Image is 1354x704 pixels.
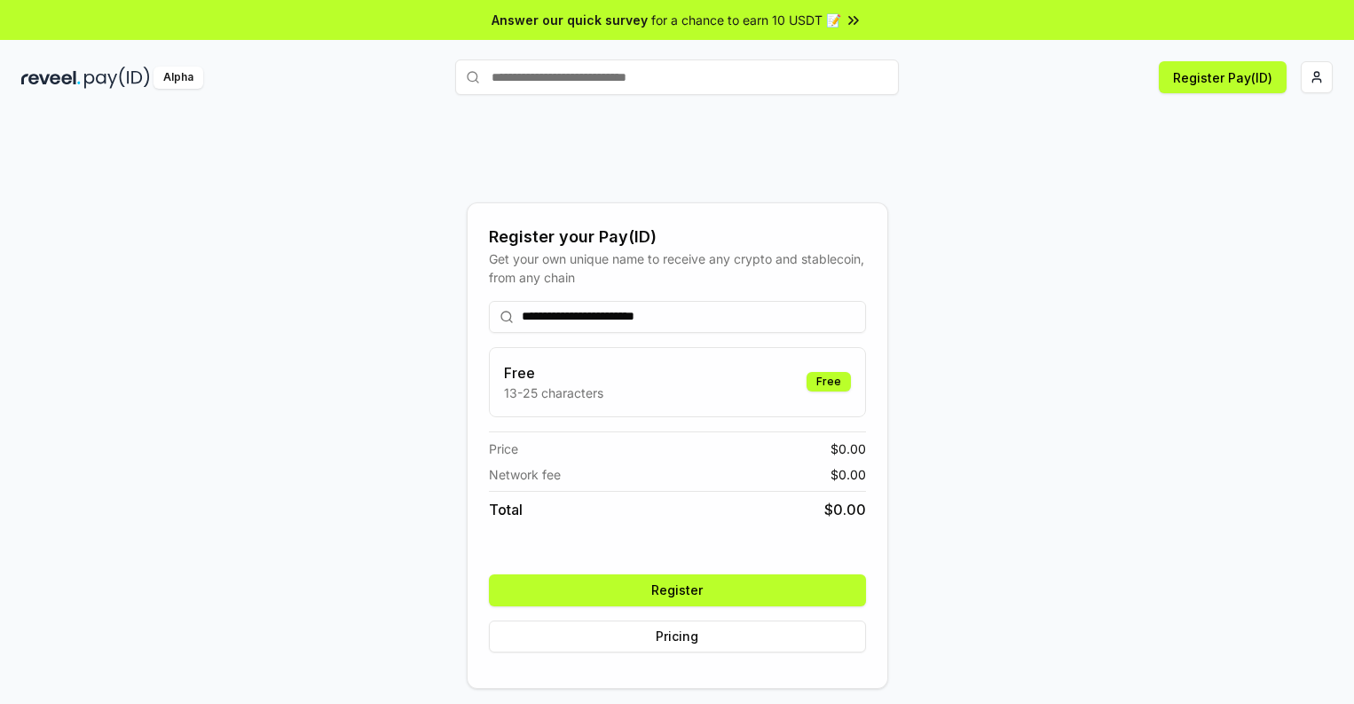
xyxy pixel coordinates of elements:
[21,67,81,89] img: reveel_dark
[824,499,866,520] span: $ 0.00
[831,465,866,484] span: $ 0.00
[489,621,866,653] button: Pricing
[651,11,841,29] span: for a chance to earn 10 USDT 📝
[807,372,851,392] div: Free
[489,465,561,484] span: Network fee
[1159,61,1287,93] button: Register Pay(ID)
[489,249,866,287] div: Get your own unique name to receive any crypto and stablecoin, from any chain
[489,574,866,606] button: Register
[489,499,523,520] span: Total
[489,225,866,249] div: Register your Pay(ID)
[831,439,866,458] span: $ 0.00
[492,11,648,29] span: Answer our quick survey
[154,67,203,89] div: Alpha
[504,384,603,402] p: 13-25 characters
[489,439,518,458] span: Price
[84,67,150,89] img: pay_id
[504,362,603,384] h3: Free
